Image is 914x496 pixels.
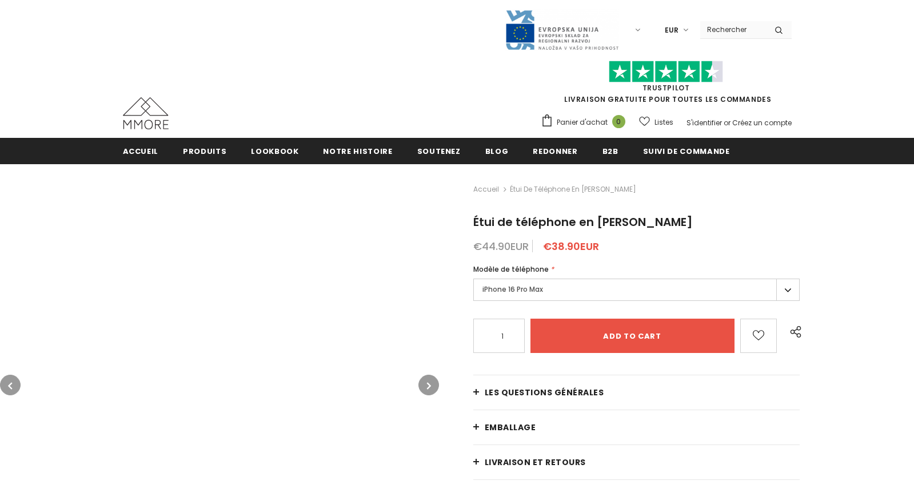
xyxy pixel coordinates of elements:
[643,138,730,164] a: Suivi de commande
[251,138,298,164] a: Lookbook
[732,118,792,128] a: Créez un compte
[183,146,226,157] span: Produits
[323,138,392,164] a: Notre histoire
[510,182,636,196] span: Étui de téléphone en [PERSON_NAME]
[485,138,509,164] a: Blog
[639,112,673,132] a: Listes
[485,422,536,433] span: EMBALLAGE
[485,387,604,398] span: Les questions générales
[533,146,577,157] span: Redonner
[543,239,599,253] span: €38.90EUR
[485,457,586,468] span: Livraison et retours
[665,25,678,36] span: EUR
[609,61,723,83] img: Faites confiance aux étoiles pilotes
[643,146,730,157] span: Suivi de commande
[323,146,392,157] span: Notre histoire
[473,375,800,410] a: Les questions générales
[642,83,690,93] a: TrustPilot
[700,21,766,38] input: Search Site
[473,239,529,253] span: €44.90EUR
[417,146,461,157] span: soutenez
[687,118,722,128] a: S'identifier
[473,182,499,196] a: Accueil
[123,146,159,157] span: Accueil
[505,9,619,51] img: Javni Razpis
[602,146,618,157] span: B2B
[183,138,226,164] a: Produits
[612,115,625,128] span: 0
[530,319,735,353] input: Add to cart
[533,138,577,164] a: Redonner
[473,279,800,301] label: iPhone 16 Pro Max
[473,264,549,274] span: Modèle de téléphone
[473,214,693,230] span: Étui de téléphone en [PERSON_NAME]
[473,410,800,445] a: EMBALLAGE
[505,25,619,34] a: Javni Razpis
[724,118,731,128] span: or
[123,138,159,164] a: Accueil
[557,117,608,128] span: Panier d'achat
[123,97,169,129] img: Cas MMORE
[602,138,618,164] a: B2B
[654,117,673,128] span: Listes
[417,138,461,164] a: soutenez
[473,445,800,479] a: Livraison et retours
[251,146,298,157] span: Lookbook
[541,114,631,131] a: Panier d'achat 0
[541,66,792,104] span: LIVRAISON GRATUITE POUR TOUTES LES COMMANDES
[485,146,509,157] span: Blog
